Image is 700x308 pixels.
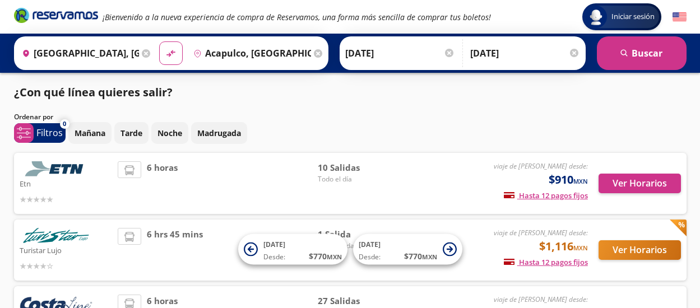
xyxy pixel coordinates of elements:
[504,257,588,267] span: Hasta 12 pagos fijos
[318,295,396,307] span: 27 Salidas
[309,250,342,262] span: $ 770
[404,250,437,262] span: $ 770
[114,122,149,144] button: Tarde
[573,244,588,252] small: MXN
[14,84,173,101] p: ¿Con qué línea quieres salir?
[189,39,311,67] input: Buscar Destino
[494,161,588,171] em: viaje de [PERSON_NAME] desde:
[597,36,687,70] button: Buscar
[263,240,285,249] span: [DATE]
[263,252,285,262] span: Desde:
[14,7,98,27] a: Brand Logo
[191,122,247,144] button: Madrugada
[63,119,66,129] span: 0
[147,228,203,272] span: 6 hrs 45 mins
[318,228,396,241] span: 1 Salida
[353,234,462,265] button: [DATE]Desde:$770MXN
[151,122,188,144] button: Noche
[359,240,381,249] span: [DATE]
[17,39,140,67] input: Buscar Origen
[14,7,98,24] i: Brand Logo
[120,127,142,139] p: Tarde
[673,10,687,24] button: English
[318,174,396,184] span: Todo el día
[345,39,455,67] input: Elegir Fecha
[20,161,92,176] img: Etn
[318,161,396,174] span: 10 Salidas
[549,171,588,188] span: $910
[599,174,681,193] button: Ver Horarios
[494,228,588,237] em: viaje de [PERSON_NAME] desde:
[607,11,659,22] span: Iniciar sesión
[75,127,105,139] p: Mañana
[504,190,588,200] span: Hasta 12 pagos fijos
[20,228,92,243] img: Turistar Lujo
[14,123,66,143] button: 0Filtros
[103,12,491,22] em: ¡Bienvenido a la nueva experiencia de compra de Reservamos, una forma más sencilla de comprar tus...
[359,252,381,262] span: Desde:
[20,243,113,256] p: Turistar Lujo
[599,240,681,260] button: Ver Horarios
[14,112,53,122] p: Ordenar por
[68,122,112,144] button: Mañana
[494,295,588,304] em: viaje de [PERSON_NAME] desde:
[157,127,182,139] p: Noche
[20,176,113,190] p: Etn
[470,39,580,67] input: Opcional
[238,234,347,265] button: [DATE]Desde:$770MXN
[539,238,588,255] span: $1,116
[197,127,241,139] p: Madrugada
[573,177,588,185] small: MXN
[422,253,437,261] small: MXN
[147,161,178,206] span: 6 horas
[36,126,63,139] p: Filtros
[327,253,342,261] small: MXN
